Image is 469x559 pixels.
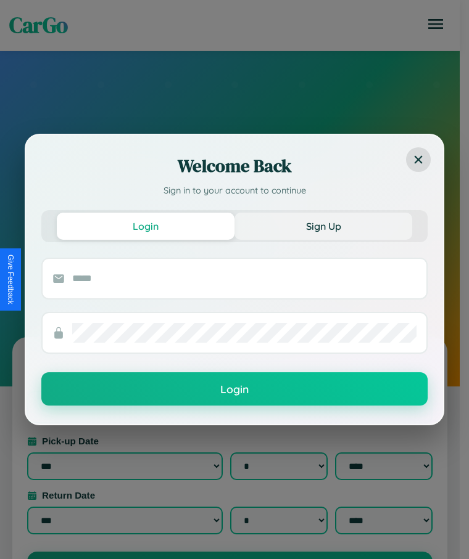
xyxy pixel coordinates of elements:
div: Give Feedback [6,255,15,304]
p: Sign in to your account to continue [41,184,428,198]
button: Login [57,213,234,240]
button: Login [41,372,428,406]
h2: Welcome Back [41,153,428,178]
button: Sign Up [234,213,412,240]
